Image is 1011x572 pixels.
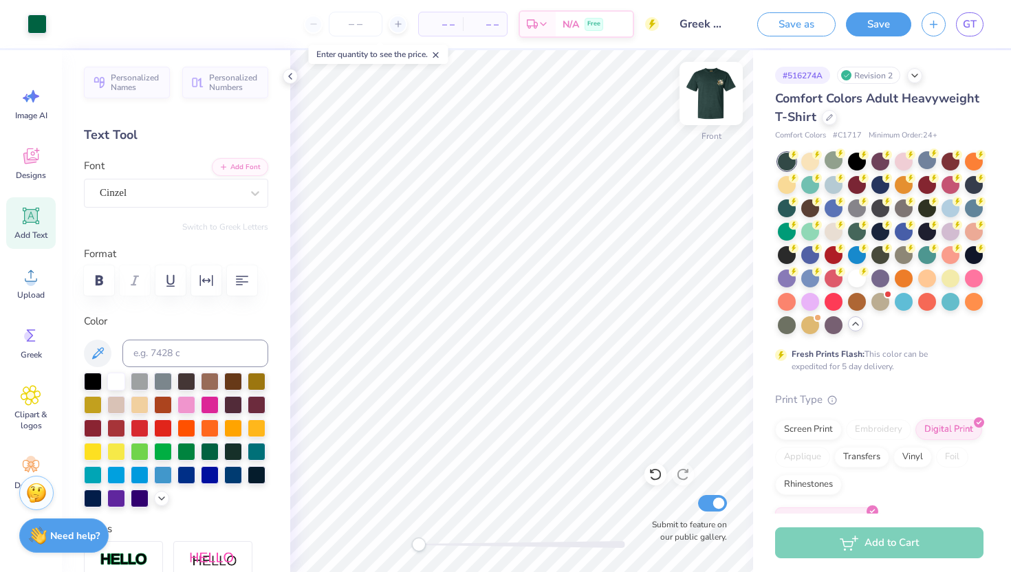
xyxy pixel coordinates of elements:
img: Front [684,66,739,121]
span: – – [427,17,455,32]
div: Rhinestones [775,474,842,495]
div: Applique [775,447,830,467]
button: Add Font [212,158,268,176]
div: Digital Print [915,419,982,440]
span: Comfort Colors [775,130,826,142]
input: Untitled Design [669,10,737,38]
span: GT [963,16,977,32]
strong: Need help? [50,529,100,542]
img: Stroke [100,552,148,568]
span: Personalized Numbers [209,73,260,92]
div: Revision 2 [837,67,900,84]
input: e.g. 7428 c [122,340,268,367]
label: Color [84,313,268,329]
div: # 516274A [775,67,830,84]
div: Screen Print [775,419,842,440]
div: Foil [936,447,968,467]
strong: Fresh Prints Flash: [792,349,865,360]
div: Enter quantity to see the price. [309,45,448,64]
label: Submit to feature on our public gallery. [644,518,727,543]
span: Designs [16,170,46,181]
span: Decorate [14,480,47,491]
span: Clipart & logos [8,409,54,431]
div: Print Type [775,392,983,408]
span: Personalized Names [111,73,162,92]
div: Vinyl [893,447,932,467]
button: Switch to Greek Letters [182,221,268,232]
span: – – [471,17,499,32]
span: Free [587,19,600,29]
div: Text Tool [84,126,268,144]
div: Embroidery [846,419,911,440]
button: Personalized Names [84,67,170,98]
span: Image AI [15,110,47,121]
span: Comfort Colors Adult Heavyweight T-Shirt [775,90,979,125]
span: # C1717 [833,130,862,142]
input: – – [329,12,382,36]
label: Font [84,158,105,174]
img: Shadow [189,551,237,569]
button: Save as [757,12,836,36]
a: GT [956,12,983,36]
span: Minimum Order: 24 + [869,130,937,142]
span: Greek [21,349,42,360]
div: This color can be expedited for 5 day delivery. [792,348,961,373]
div: Accessibility label [412,538,426,551]
button: Save [846,12,911,36]
span: Upload [17,289,45,300]
label: Format [84,246,268,262]
span: Add Text [14,230,47,241]
button: Personalized Numbers [182,67,268,98]
span: N/A [563,17,579,32]
div: Front [702,130,721,142]
div: Transfers [834,447,889,467]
